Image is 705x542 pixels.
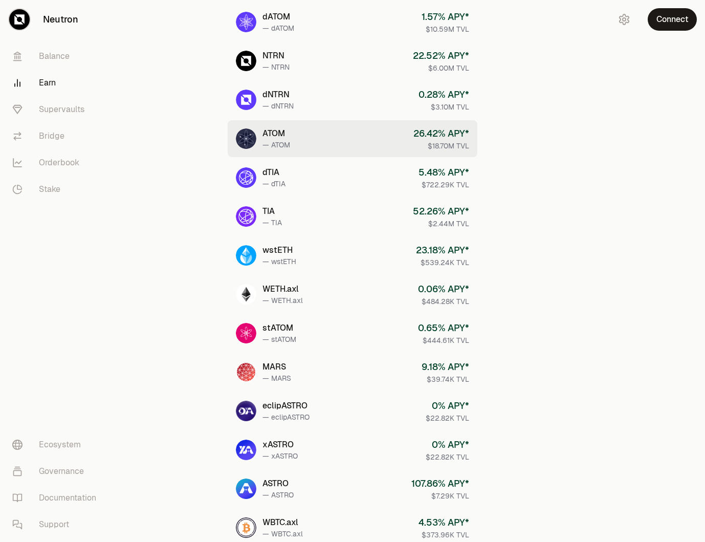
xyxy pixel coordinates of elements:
div: — stATOM [262,334,296,344]
a: dTIAdTIA— dTIA5.48% APY*$722.29K TVL [228,159,477,196]
a: Ecosystem [4,431,111,458]
div: MARS [262,361,291,373]
div: 4.53 % APY* [418,515,469,530]
div: WBTC.axl [262,516,303,529]
div: WETH.axl [262,283,303,295]
img: dTIA [236,167,256,188]
div: — dTIA [262,179,285,189]
div: ASTRO [262,478,294,490]
div: $373.96K TVL [418,530,469,540]
div: — dNTRN [262,101,294,111]
img: eclipASTRO [236,401,256,421]
div: 9.18 % APY* [422,360,469,374]
a: stATOMstATOM— stATOM0.65% APY*$444.61K TVL [228,315,477,352]
img: stATOM [236,323,256,343]
img: ATOM [236,128,256,149]
div: — dATOM [262,23,294,33]
img: WBTC.axl [236,517,256,538]
div: 5.48 % APY* [418,165,469,180]
img: TIA [236,206,256,227]
a: Balance [4,43,111,70]
div: 22.52 % APY* [413,49,469,63]
div: — xASTRO [262,451,298,461]
img: ASTRO [236,479,256,499]
a: Documentation [4,485,111,511]
a: WETH.axlWETH.axl— WETH.axl0.06% APY*$484.28K TVL [228,276,477,313]
a: Supervaults [4,96,111,123]
img: NTRN [236,51,256,71]
div: TIA [262,205,282,218]
div: 52.26 % APY* [413,204,469,219]
div: — WBTC.axl [262,529,303,539]
a: NTRNNTRN— NTRN22.52% APY*$6.00M TVL [228,42,477,79]
a: Stake [4,176,111,203]
div: $6.00M TVL [413,63,469,73]
a: Orderbook [4,149,111,176]
div: $22.82K TVL [426,413,469,423]
a: Support [4,511,111,538]
a: ATOMATOM— ATOM26.42% APY*$18.70M TVL [228,120,477,157]
div: 0.06 % APY* [418,282,469,296]
div: wstETH [262,244,296,256]
img: xASTRO [236,440,256,460]
div: 107.86 % APY* [411,476,469,491]
div: $3.10M TVL [418,102,469,112]
div: ATOM [262,127,290,140]
img: wstETH [236,245,256,266]
div: 0.65 % APY* [418,321,469,335]
a: dNTRNdNTRN— dNTRN0.28% APY*$3.10M TVL [228,81,477,118]
div: $10.59M TVL [422,24,469,34]
div: — TIA [262,218,282,228]
div: 1.57 % APY* [422,10,469,24]
a: TIATIA— TIA52.26% APY*$2.44M TVL [228,198,477,235]
a: Bridge [4,123,111,149]
div: $39.74K TVL [422,374,469,384]
img: MARS [236,362,256,382]
div: stATOM [262,322,296,334]
div: NTRN [262,50,290,62]
a: MARSMARS— MARS9.18% APY*$39.74K TVL [228,354,477,391]
div: — eclipASTRO [262,412,310,422]
a: Governance [4,458,111,485]
button: Connect [648,8,697,31]
div: — MARS [262,373,291,383]
img: WETH.axl [236,284,256,305]
div: $539.24K TVL [416,257,469,268]
div: dNTRN [262,89,294,101]
div: $2.44M TVL [413,219,469,229]
div: $722.29K TVL [418,180,469,190]
a: ASTROASTRO— ASTRO107.86% APY*$7.29K TVL [228,470,477,507]
a: wstETHwstETH— wstETH23.18% APY*$539.24K TVL [228,237,477,274]
div: $484.28K TVL [418,296,469,307]
div: 0 % APY* [426,438,469,452]
div: — ASTRO [262,490,294,500]
div: — NTRN [262,62,290,72]
a: Earn [4,70,111,96]
div: $18.70M TVL [413,141,469,151]
div: $7.29K TVL [411,491,469,501]
div: $444.61K TVL [418,335,469,345]
div: 0.28 % APY* [418,88,469,102]
a: dATOMdATOM— dATOM1.57% APY*$10.59M TVL [228,4,477,40]
div: 26.42 % APY* [413,126,469,141]
div: — WETH.axl [262,295,303,306]
div: 23.18 % APY* [416,243,469,257]
div: — ATOM [262,140,290,150]
div: 0 % APY* [426,399,469,413]
div: — wstETH [262,256,296,267]
div: dATOM [262,11,294,23]
img: dATOM [236,12,256,32]
a: xASTROxASTRO— xASTRO0% APY*$22.82K TVL [228,431,477,468]
div: xASTRO [262,439,298,451]
img: dNTRN [236,90,256,110]
div: dTIA [262,166,285,179]
a: eclipASTROeclipASTRO— eclipASTRO0% APY*$22.82K TVL [228,393,477,429]
div: $22.82K TVL [426,452,469,462]
div: eclipASTRO [262,400,310,412]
